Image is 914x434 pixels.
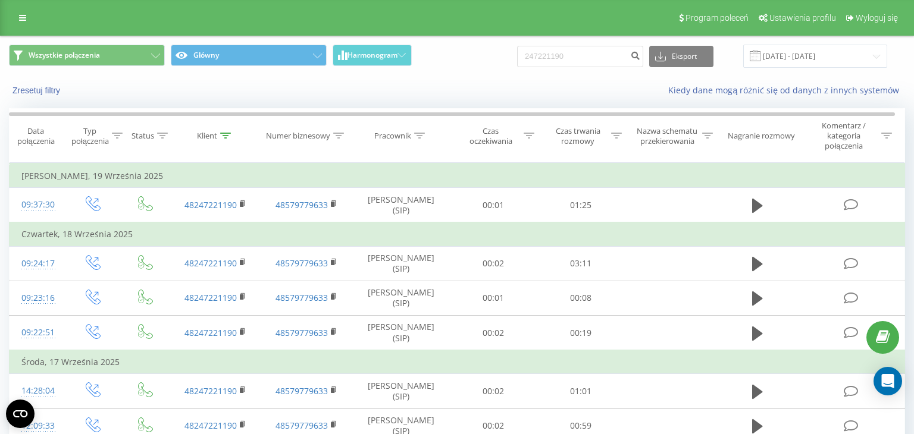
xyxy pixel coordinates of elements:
[276,292,328,303] a: 48579779633
[450,246,537,281] td: 00:02
[809,121,878,151] div: Komentarz / kategoria połączenia
[668,84,905,96] a: Kiedy dane mogą różnić się od danych z innych systemów
[171,45,327,66] button: Główny
[276,257,328,269] a: 48579779633
[184,292,237,303] a: 48247221190
[450,374,537,408] td: 00:02
[537,316,625,351] td: 00:19
[450,316,537,351] td: 00:02
[769,13,836,23] span: Ustawienia profilu
[333,45,412,66] button: Harmonogram
[537,188,625,223] td: 01:25
[517,46,643,67] input: Wyszukiwanie według numeru
[21,193,54,216] div: 09:37:30
[184,257,237,269] a: 48247221190
[374,131,411,141] div: Pracownik
[276,420,328,431] a: 48579779633
[537,281,625,315] td: 00:08
[9,85,66,96] button: Zresetuj filtry
[636,126,699,146] div: Nazwa schematu przekierowania
[10,350,905,374] td: Środa, 17 Września 2025
[21,287,54,310] div: 09:23:16
[21,252,54,275] div: 09:24:17
[649,46,713,67] button: Eksport
[184,199,237,210] a: 48247221190
[728,131,795,141] div: Nagranie rozmowy
[450,188,537,223] td: 00:01
[10,126,62,146] div: Data połączenia
[276,199,328,210] a: 48579779633
[352,316,450,351] td: [PERSON_NAME] (SIP)
[10,222,905,246] td: Czwartek, 18 Września 2025
[9,45,165,66] button: Wszystkie połączenia
[6,400,35,428] button: Open CMP widget
[184,385,237,397] a: 48247221190
[184,327,237,338] a: 48247221190
[548,126,608,146] div: Czas trwania rozmowy
[266,131,330,141] div: Numer biznesowy
[352,281,450,315] td: [PERSON_NAME] (SIP)
[352,188,450,223] td: [PERSON_NAME] (SIP)
[856,13,898,23] span: Wyloguj się
[352,246,450,281] td: [PERSON_NAME] (SIP)
[10,164,905,188] td: [PERSON_NAME], 19 Września 2025
[184,420,237,431] a: 48247221190
[874,367,902,395] div: Open Intercom Messenger
[21,379,54,402] div: 14:28:04
[537,374,625,408] td: 01:01
[29,51,100,60] span: Wszystkie połączenia
[461,126,521,146] div: Czas oczekiwania
[450,281,537,315] td: 00:01
[21,321,54,344] div: 09:22:51
[276,385,328,397] a: 48579779633
[197,131,217,141] div: Klient
[276,327,328,338] a: 48579779633
[132,131,154,141] div: Status
[71,126,109,146] div: Typ połączenia
[685,13,749,23] span: Program poleceń
[348,51,397,59] span: Harmonogram
[352,374,450,408] td: [PERSON_NAME] (SIP)
[537,246,625,281] td: 03:11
